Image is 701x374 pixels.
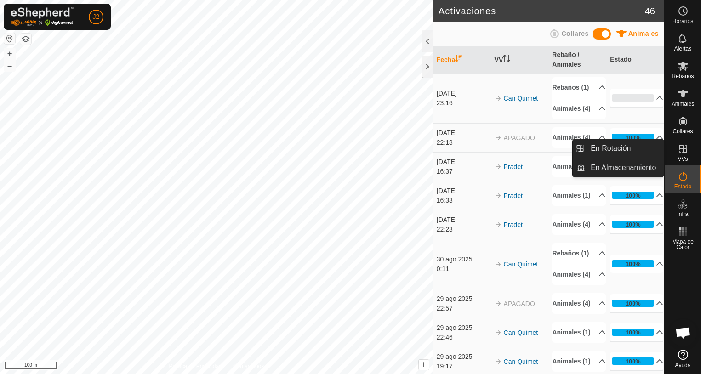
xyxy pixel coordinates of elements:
div: 23:16 [437,98,490,108]
div: 22:46 [437,333,490,342]
a: Can Quimet [504,329,538,336]
div: 100% [612,357,654,365]
div: [DATE] [437,157,490,167]
div: 30 ago 2025 [437,255,490,264]
a: Pradet [504,221,523,228]
div: 22:18 [437,138,490,147]
img: arrow [495,221,502,228]
p-accordion-header: Animales (1) [552,322,605,343]
div: 29 ago 2025 [437,323,490,333]
span: Mapa de Calor [667,239,699,250]
a: Pradet [504,192,523,199]
div: 0:11 [437,264,490,274]
p-accordion-header: Animales (1) [552,156,605,177]
span: APAGADO [504,300,535,307]
p-accordion-header: Animales (1) [552,351,605,372]
img: arrow [495,192,502,199]
p-accordion-header: 100% [610,215,663,233]
p-accordion-header: 100% [610,186,663,204]
div: 100% [612,221,654,228]
a: Pradet [504,163,523,170]
img: arrow [495,300,502,307]
p-accordion-header: 100% [610,128,663,147]
img: arrow [495,358,502,365]
th: VV [491,46,549,74]
span: En Almacenamiento [591,162,656,173]
span: Ayuda [675,363,691,368]
span: Animales [628,30,659,37]
div: 100% [612,300,654,307]
div: 100% [612,134,654,141]
button: Capas del Mapa [20,34,31,45]
div: 100% [626,328,641,337]
h2: Activaciones [439,6,645,17]
img: Logo Gallagher [11,7,74,26]
div: 22:23 [437,225,490,234]
li: En Almacenamiento [573,159,664,177]
p-accordion-header: 100% [610,294,663,312]
p-sorticon: Activar para ordenar [455,56,462,63]
span: Animales [672,101,694,107]
div: 19:17 [437,362,490,371]
div: 29 ago 2025 [437,294,490,304]
span: Collares [561,30,588,37]
div: 100% [626,357,641,366]
p-accordion-header: Animales (4) [552,214,605,235]
a: Can Quimet [504,95,538,102]
a: Política de Privacidad [169,362,222,370]
div: [DATE] [437,89,490,98]
li: En Rotación [573,139,664,158]
div: 100% [612,329,654,336]
span: En Rotación [591,143,631,154]
div: 100% [626,220,641,229]
button: i [419,360,429,370]
a: Can Quimet [504,261,538,268]
div: 100% [626,191,641,200]
p-accordion-header: Animales (4) [552,293,605,314]
a: En Almacenamiento [585,159,664,177]
span: i [423,361,425,368]
img: arrow [495,163,502,170]
span: 46 [645,4,655,18]
div: 100% [626,133,641,142]
p-accordion-header: Animales (4) [552,98,605,119]
a: Contáctenos [233,362,264,370]
p-accordion-header: 0% [610,89,663,107]
a: Can Quimet [504,358,538,365]
th: Fecha [433,46,491,74]
p-accordion-header: Animales (4) [552,127,605,148]
span: Horarios [673,18,693,24]
div: 100% [612,192,654,199]
span: Infra [677,211,688,217]
span: Collares [673,129,693,134]
div: 100% [626,260,641,268]
div: [DATE] [437,128,490,138]
a: En Rotación [585,139,664,158]
img: arrow [495,134,502,142]
span: Alertas [674,46,691,51]
button: + [4,48,15,59]
img: arrow [495,261,502,268]
div: 29 ago 2025 [437,352,490,362]
p-accordion-header: Animales (4) [552,264,605,285]
p-sorticon: Activar para ordenar [503,56,510,63]
p-accordion-header: 100% [610,255,663,273]
span: Rebaños [672,74,694,79]
button: Restablecer Mapa [4,33,15,44]
div: 16:37 [437,167,490,176]
a: Chat abierto [669,319,697,346]
p-accordion-header: Animales (1) [552,185,605,206]
button: – [4,60,15,71]
th: Estado [606,46,664,74]
span: VVs [678,156,688,162]
span: APAGADO [504,134,535,142]
div: 100% [612,260,654,267]
span: Estado [674,184,691,189]
p-accordion-header: 100% [610,323,663,341]
div: [DATE] [437,215,490,225]
p-accordion-header: Rebaños (1) [552,77,605,98]
a: Ayuda [665,346,701,372]
p-accordion-header: 100% [610,352,663,370]
div: 22:57 [437,304,490,313]
div: [DATE] [437,186,490,196]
